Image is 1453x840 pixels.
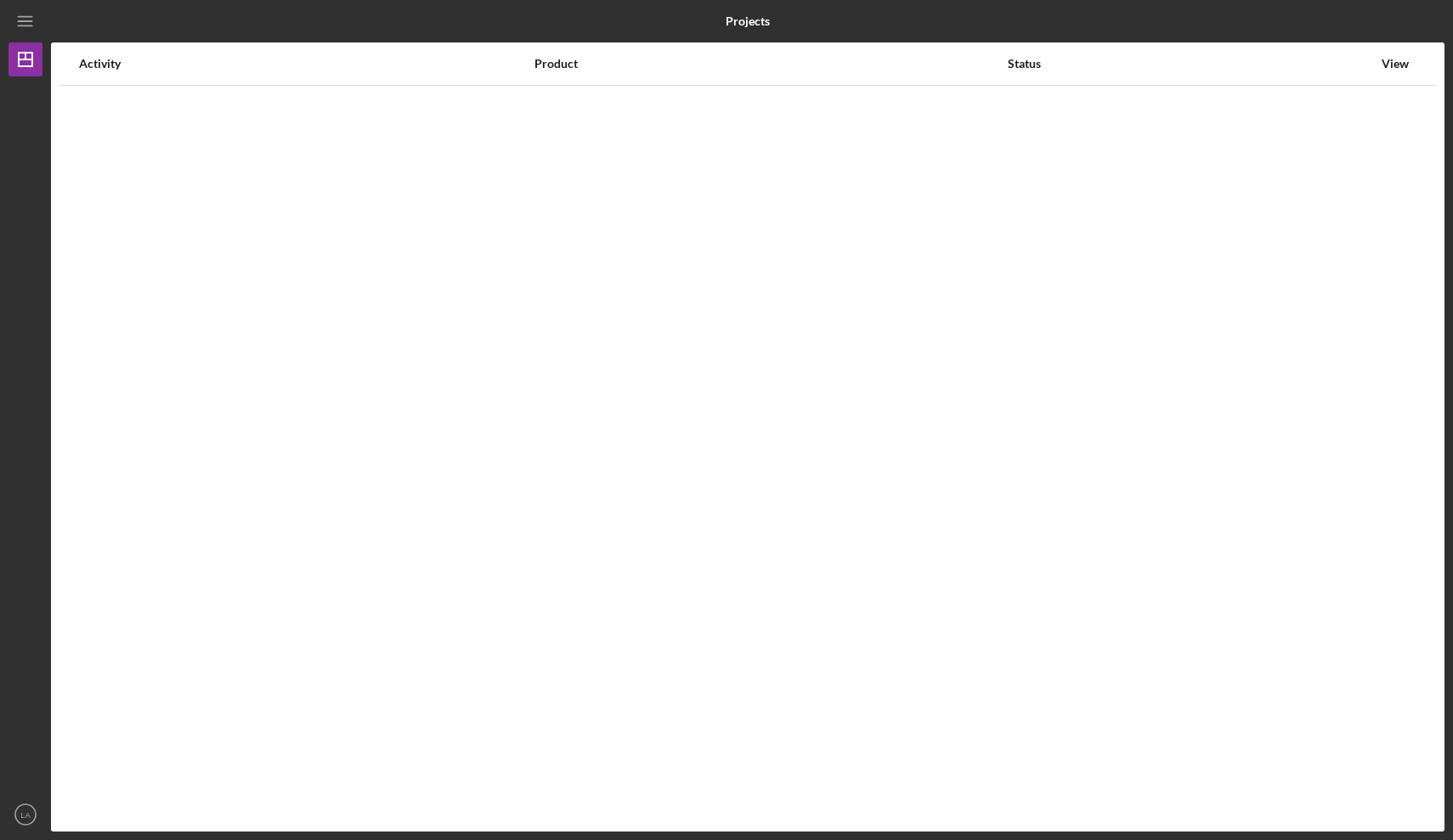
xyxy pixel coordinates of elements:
[20,810,31,820] text: LA
[8,798,42,832] button: LA
[1374,57,1416,70] div: View
[534,57,1006,70] div: Product
[726,14,770,28] b: Projects
[79,57,533,70] div: Activity
[1008,57,1372,70] div: Status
